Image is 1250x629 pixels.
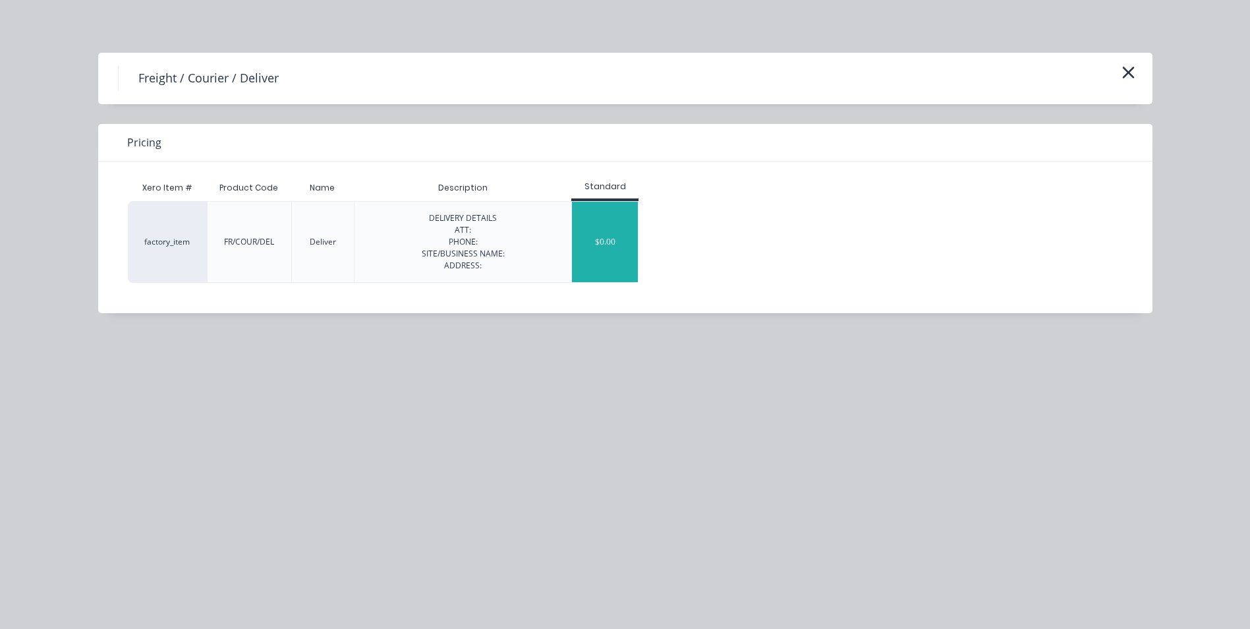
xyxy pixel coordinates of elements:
[572,202,638,282] div: $0.00
[422,212,505,272] div: DELIVERY DETAILS ATT: PHONE: SITE/BUSINESS NAME: ADDRESS:
[428,171,498,204] div: Description
[209,171,289,204] div: Product Code
[299,171,345,204] div: Name
[118,66,298,91] h4: Freight / Courier / Deliver
[310,236,336,248] div: Deliver
[128,201,207,283] div: factory_item
[127,135,161,150] span: Pricing
[224,236,274,248] div: FR/COUR/DEL
[128,175,207,201] div: Xero Item #
[571,181,639,193] div: Standard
